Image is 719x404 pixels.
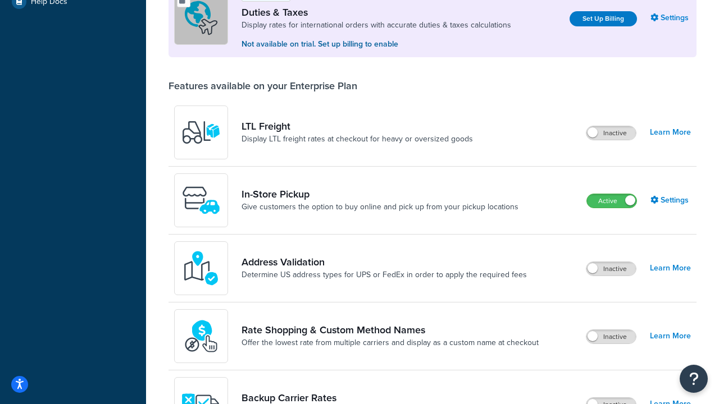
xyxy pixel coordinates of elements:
[650,125,691,140] a: Learn More
[242,188,518,200] a: In-Store Pickup
[242,120,473,132] a: LTL Freight
[650,260,691,276] a: Learn More
[570,11,637,26] a: Set Up Billing
[242,38,511,50] p: Not available on trial. Set up billing to enable
[242,134,473,145] a: Display LTL freight rates at checkout for heavy or oversized goods
[650,328,691,344] a: Learn More
[586,262,636,276] label: Inactive
[181,249,221,288] img: kIG8fy0lQAAAABJRU5ErkJggg==
[181,316,221,356] img: icon-duo-feat-rate-shopping-ecdd8bed.png
[587,194,636,208] label: Active
[586,330,636,343] label: Inactive
[680,365,708,393] button: Open Resource Center
[242,324,539,336] a: Rate Shopping & Custom Method Names
[181,113,221,152] img: y79ZsPf0fXUFUhFXDzUgf+ktZg5F2+ohG75+v3d2s1D9TjoU8PiyCIluIjV41seZevKCRuEjTPPOKHJsQcmKCXGdfprl3L4q7...
[242,392,530,404] a: Backup Carrier Rates
[242,20,511,31] a: Display rates for international orders with accurate duties & taxes calculations
[650,10,691,26] a: Settings
[242,256,527,268] a: Address Validation
[586,126,636,140] label: Inactive
[181,181,221,220] img: wfgcfpwTIucLEAAAAASUVORK5CYII=
[650,192,691,208] a: Settings
[242,337,539,348] a: Offer the lowest rate from multiple carriers and display as a custom name at checkout
[169,80,357,92] div: Features available on your Enterprise Plan
[242,6,511,19] a: Duties & Taxes
[242,269,527,281] a: Determine US address types for UPS or FedEx in order to apply the required fees
[242,201,518,213] a: Give customers the option to buy online and pick up from your pickup locations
